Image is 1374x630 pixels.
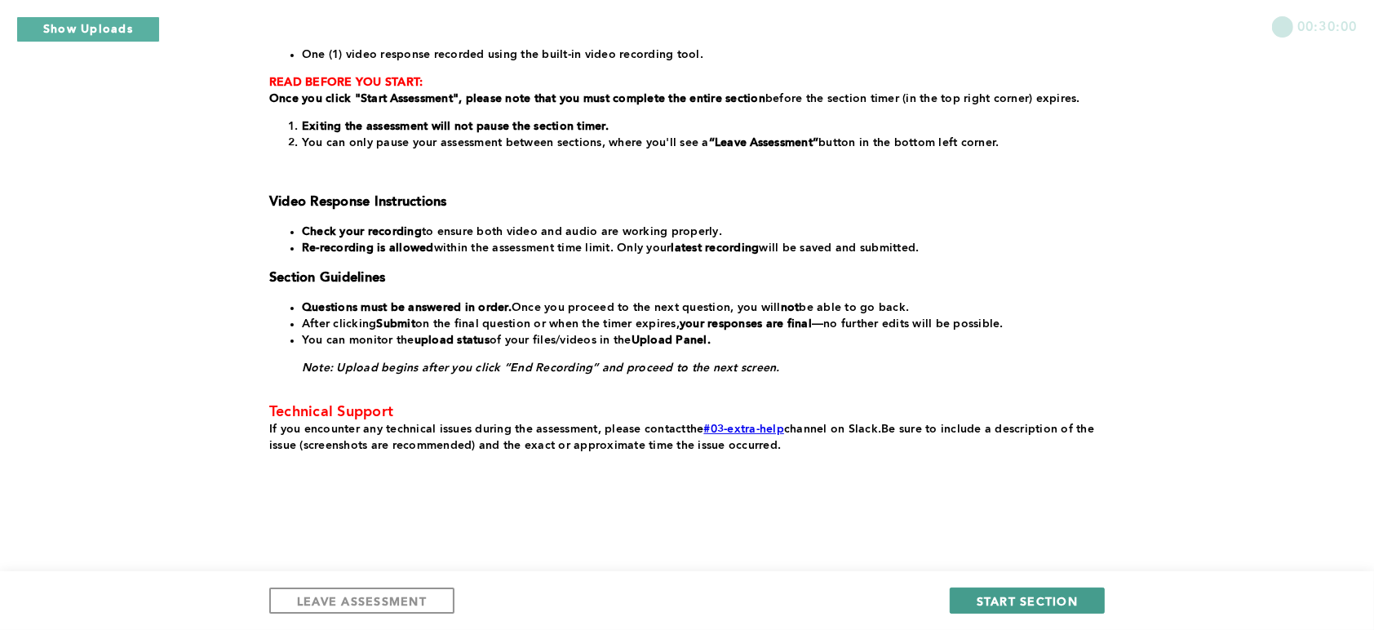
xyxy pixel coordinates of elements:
[269,421,1098,454] p: the channel on Slack Be sure to include a description of the issue (screenshots are recommended) ...
[302,302,512,313] strong: Questions must be answered in order.
[704,424,785,435] a: #03-extra-help
[414,335,490,346] strong: upload status
[302,362,780,374] em: Note: Upload begins after you click “End Recording” and proceed to the next screen.
[302,332,1098,348] li: You can monitor the of your files/videos in the
[302,226,422,237] strong: Check your recording
[977,593,1078,609] span: START SECTION
[269,588,454,614] button: LEAVE ASSESSMENT
[1297,16,1358,35] span: 00:30:00
[269,405,393,419] span: Technical Support
[302,49,703,60] span: One (1) video response recorded using the built-in video recording tool.
[269,424,686,435] span: If you encounter any technical issues during the assessment, please contact
[632,335,711,346] strong: Upload Panel.
[302,121,609,132] strong: Exiting the assessment will not pause the section timer.
[269,194,1098,211] h3: Video Response Instructions
[269,77,423,88] strong: READ BEFORE YOU START:
[302,135,1098,151] li: You can only pause your assessment between sections, where you'll see a button in the bottom left...
[680,318,812,330] strong: your responses are final
[950,588,1105,614] button: START SECTION
[302,224,1098,240] li: to ensure both video and audio are working properly.
[269,91,1098,107] p: before the section timer (in the top right corner) expires.
[709,137,819,149] strong: “Leave Assessment”
[878,424,881,435] span: .
[671,242,760,254] strong: latest recording
[302,240,1098,256] li: within the assessment time limit. Only your will be saved and submitted.
[302,316,1098,332] li: After clicking on the final question or when the timer expires, —no further edits will be possible.
[302,242,434,254] strong: Re-recording is allowed
[377,318,416,330] strong: Submit
[297,593,427,609] span: LEAVE ASSESSMENT
[781,302,800,313] strong: not
[16,16,160,42] button: Show Uploads
[302,299,1098,316] li: Once you proceed to the next question, you will be able to go back.
[269,270,1098,286] h3: Section Guidelines
[269,93,765,104] strong: Once you click "Start Assessment", please note that you must complete the entire section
